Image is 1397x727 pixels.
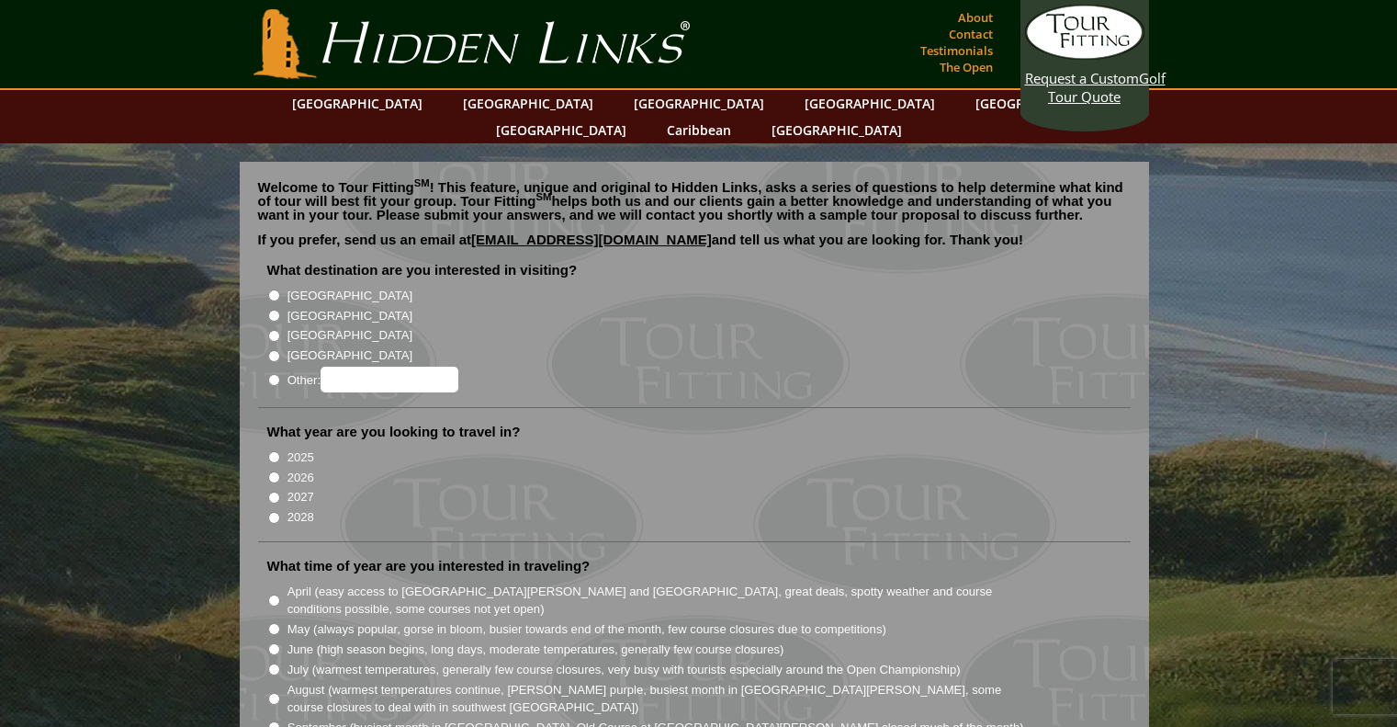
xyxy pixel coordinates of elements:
label: What destination are you interested in visiting? [267,261,578,279]
span: Request a Custom [1025,69,1139,87]
label: August (warmest temperatures continue, [PERSON_NAME] purple, busiest month in [GEOGRAPHIC_DATA][P... [287,681,1026,717]
label: Other: [287,367,458,392]
p: Welcome to Tour Fitting ! This feature, unique and original to Hidden Links, asks a series of que... [258,180,1131,222]
a: [GEOGRAPHIC_DATA] [762,117,911,143]
label: 2025 [287,449,314,467]
a: [GEOGRAPHIC_DATA] [966,90,1115,117]
a: Request a CustomGolf Tour Quote [1025,5,1144,106]
a: Caribbean [658,117,740,143]
a: The Open [935,54,997,80]
label: [GEOGRAPHIC_DATA] [287,287,412,305]
label: 2026 [287,469,314,487]
label: July (warmest temperatures, generally few course closures, very busy with tourists especially aro... [287,661,961,679]
label: [GEOGRAPHIC_DATA] [287,307,412,325]
label: June (high season begins, long days, moderate temperatures, generally few course closures) [287,641,784,659]
a: [GEOGRAPHIC_DATA] [625,90,773,117]
a: [GEOGRAPHIC_DATA] [487,117,636,143]
label: [GEOGRAPHIC_DATA] [287,346,412,365]
label: [GEOGRAPHIC_DATA] [287,326,412,345]
p: If you prefer, send us an email at and tell us what you are looking for. Thank you! [258,233,1131,260]
a: [GEOGRAPHIC_DATA] [454,90,603,117]
a: [GEOGRAPHIC_DATA] [795,90,944,117]
a: [EMAIL_ADDRESS][DOMAIN_NAME] [471,232,712,247]
sup: SM [414,177,430,188]
a: [GEOGRAPHIC_DATA] [283,90,432,117]
a: About [953,5,997,30]
label: 2028 [287,508,314,527]
a: Contact [944,21,997,47]
input: Other: [321,367,458,392]
a: Testimonials [916,38,997,63]
sup: SM [536,191,552,202]
label: 2027 [287,488,314,506]
label: What time of year are you interested in traveling? [267,557,591,575]
label: May (always popular, gorse in bloom, busier towards end of the month, few course closures due to ... [287,620,886,639]
label: April (easy access to [GEOGRAPHIC_DATA][PERSON_NAME] and [GEOGRAPHIC_DATA], great deals, spotty w... [287,583,1026,619]
label: What year are you looking to travel in? [267,423,521,441]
